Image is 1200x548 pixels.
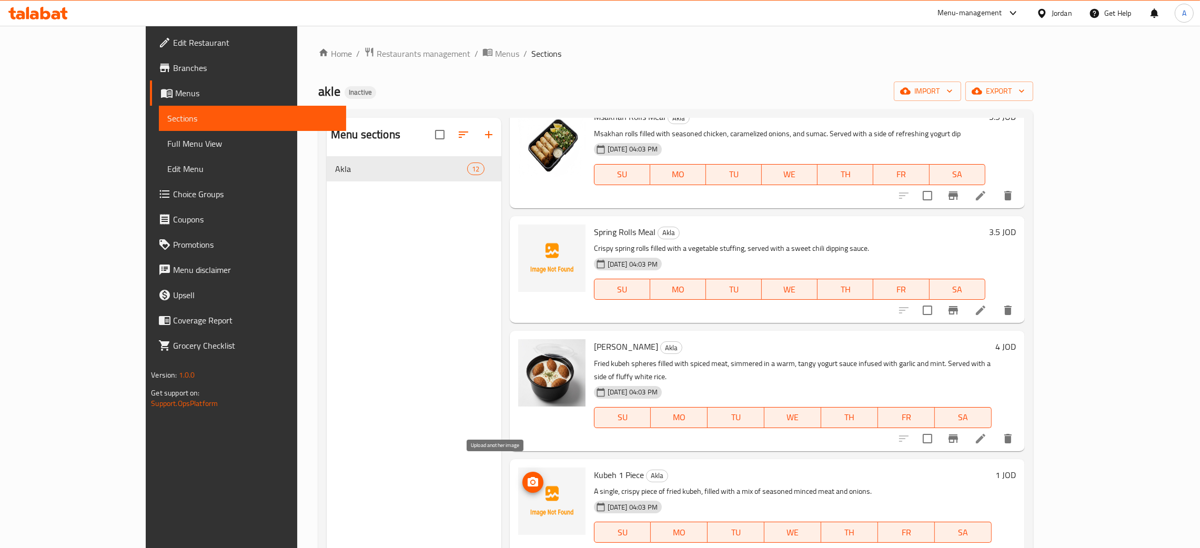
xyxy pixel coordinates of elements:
[658,227,680,239] div: Akla
[935,407,992,428] button: SA
[646,470,668,482] div: Akla
[873,164,929,185] button: FR
[818,279,873,300] button: TH
[821,407,878,428] button: TH
[878,167,925,182] span: FR
[518,109,586,177] img: Msakhan Rolls Meal
[518,225,586,292] img: Spring Rolls Meal
[825,410,874,425] span: TH
[603,144,662,154] span: [DATE] 04:03 PM
[974,189,987,202] a: Edit menu item
[1182,7,1186,19] span: A
[661,342,682,354] span: Akla
[451,122,476,147] span: Sort sections
[821,522,878,543] button: TH
[150,55,346,80] a: Branches
[150,308,346,333] a: Coverage Report
[878,407,935,428] button: FR
[327,156,501,181] div: Akla12
[150,181,346,207] a: Choice Groups
[599,410,647,425] span: SU
[167,163,338,175] span: Edit Menu
[930,279,985,300] button: SA
[990,225,1016,239] h6: 3.5 JOD
[594,407,651,428] button: SU
[916,428,939,450] span: Select to update
[647,470,668,482] span: Akla
[818,164,873,185] button: TH
[650,164,706,185] button: MO
[594,164,650,185] button: SU
[522,472,543,493] button: upload picture
[974,85,1025,98] span: export
[965,82,1033,101] button: export
[996,339,1016,354] h6: 4 JOD
[878,282,925,297] span: FR
[603,502,662,512] span: [DATE] 04:03 PM
[603,387,662,397] span: [DATE] 04:03 PM
[822,282,869,297] span: TH
[599,282,646,297] span: SU
[603,259,662,269] span: [DATE] 04:03 PM
[668,111,690,124] div: Akla
[331,127,400,143] h2: Menu sections
[873,279,929,300] button: FR
[654,167,702,182] span: MO
[594,357,992,383] p: Fried kubeh spheres filled with spiced meat, simmered in a warm, tangy yogurt sauce infused with ...
[345,86,376,99] div: Inactive
[974,432,987,445] a: Edit menu item
[175,87,338,99] span: Menus
[318,47,1033,60] nav: breadcrumb
[594,485,992,498] p: A single, crispy piece of fried kubeh, filled with a mix of seasoned minced meat and onions.
[377,47,470,60] span: Restaurants management
[523,47,527,60] li: /
[173,263,338,276] span: Menu disclaimer
[916,299,939,321] span: Select to update
[769,525,817,540] span: WE
[594,279,650,300] button: SU
[594,224,656,240] span: Spring Rolls Meal
[150,257,346,282] a: Menu disclaimer
[150,207,346,232] a: Coupons
[930,164,985,185] button: SA
[476,122,501,147] button: Add section
[995,426,1021,451] button: delete
[482,47,519,60] a: Menus
[335,163,467,175] div: Akla
[916,185,939,207] span: Select to update
[594,127,985,140] p: Msakhan rolls filled with seasoned chicken, caramelized onions, and sumac. Served with a side of ...
[655,525,703,540] span: MO
[173,213,338,226] span: Coupons
[660,341,682,354] div: Akla
[327,152,501,186] nav: Menu sections
[518,468,586,535] img: Kubeh 1 Piece
[902,85,953,98] span: import
[173,339,338,352] span: Grocery Checklist
[1052,7,1072,19] div: Jordan
[173,289,338,301] span: Upsell
[167,137,338,150] span: Full Menu View
[935,522,992,543] button: SA
[150,80,346,106] a: Menus
[706,279,762,300] button: TU
[150,30,346,55] a: Edit Restaurant
[475,47,478,60] li: /
[345,88,376,97] span: Inactive
[594,339,658,354] span: [PERSON_NAME]
[710,282,758,297] span: TU
[150,282,346,308] a: Upsell
[159,131,346,156] a: Full Menu View
[706,164,762,185] button: TU
[882,525,931,540] span: FR
[878,522,935,543] button: FR
[599,167,646,182] span: SU
[995,298,1021,323] button: delete
[941,426,966,451] button: Branch-specific-item
[650,279,706,300] button: MO
[668,112,689,124] span: Akla
[173,36,338,49] span: Edit Restaurant
[655,410,703,425] span: MO
[996,468,1016,482] h6: 1 JOD
[173,62,338,74] span: Branches
[894,82,961,101] button: import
